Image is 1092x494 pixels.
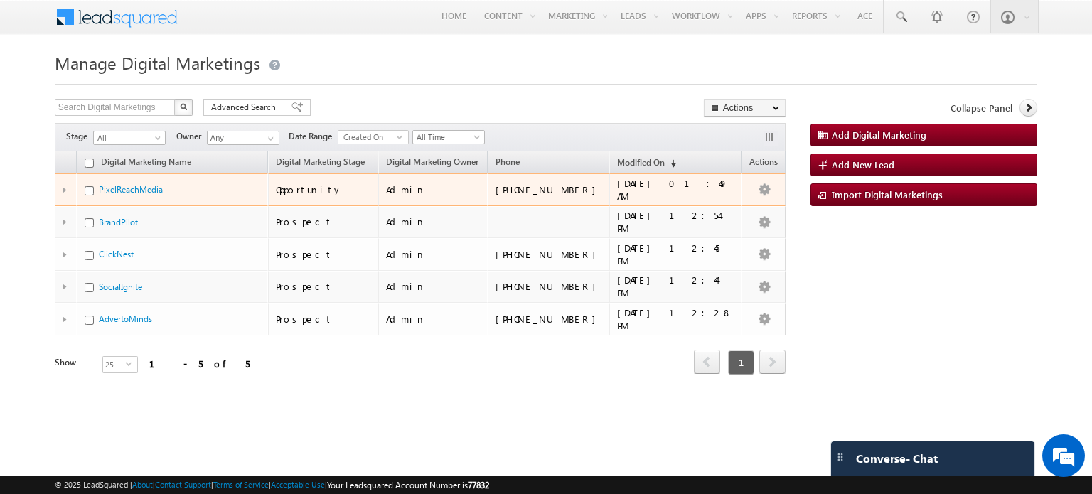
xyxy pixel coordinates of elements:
[55,356,91,369] div: Show
[176,130,207,143] span: Owner
[832,159,894,171] span: Add New Lead
[103,357,126,372] span: 25
[386,280,481,293] div: Admin
[276,215,371,228] div: Prospect
[211,101,280,114] span: Advanced Search
[951,102,1012,114] span: Collapse Panel
[99,217,138,227] a: BrandPilot
[617,242,735,267] div: [DATE] 12:45 PM
[149,355,250,372] div: 1 - 5 of 5
[55,51,260,74] span: Manage Digital Marketings
[832,188,943,200] span: Import Digital Marketings
[379,154,487,173] a: Digital Marketing Owner
[99,281,142,292] a: SocialIgnite
[856,452,938,465] span: Converse - Chat
[327,480,489,490] span: Your Leadsquared Account Number is
[99,313,152,324] a: AdvertoMinds
[610,154,741,173] a: Modified On(sorted descending)
[338,131,397,144] span: Created On
[94,154,251,173] a: Digital Marketing Name
[835,451,846,463] img: carter-drag
[276,248,371,261] div: Prospect
[694,351,720,374] a: prev
[386,248,481,261] div: Admin
[496,248,603,261] div: [PHONE_NUMBER]
[132,480,153,489] a: About
[496,280,603,293] div: [PHONE_NUMBER]
[126,360,137,367] span: select
[213,480,269,489] a: Terms of Service
[94,131,161,144] span: All
[276,183,371,196] div: Opportunity
[617,177,735,203] div: [DATE] 01:49 AM
[55,478,489,492] span: © 2025 LeadSquared | | | | |
[413,131,481,144] span: All Time
[617,274,735,299] div: [DATE] 12:44 PM
[289,130,338,143] span: Date Range
[207,131,279,145] input: Type to Search
[386,313,481,326] div: Admin
[99,184,163,195] a: PixelReachMedia
[180,103,187,110] img: Search
[468,480,489,490] span: 77832
[271,480,325,489] a: Acceptable Use
[397,134,408,140] span: select
[496,183,603,196] div: [PHONE_NUMBER]
[276,280,371,293] div: Prospect
[704,99,786,117] button: Actions
[665,158,676,169] span: (sorted descending)
[832,129,926,141] span: Add Digital Marketing
[386,183,481,196] div: Admin
[728,350,754,375] span: 1
[99,249,134,259] a: ClickNest
[66,130,93,143] span: Stage
[276,313,371,326] div: Prospect
[260,131,278,146] a: Show All Items
[155,480,211,489] a: Contact Support
[412,130,485,144] a: All Time
[93,131,166,145] a: All
[269,154,377,173] a: Digital Marketing Stage
[85,159,94,168] input: Check all records
[488,154,609,173] a: Phone
[386,215,481,228] div: Admin
[742,154,785,173] span: Actions
[759,350,786,374] span: next
[694,350,720,374] span: prev
[759,351,786,374] a: next
[496,313,603,326] div: [PHONE_NUMBER]
[617,306,735,332] div: [DATE] 12:28 PM
[617,209,735,235] div: [DATE] 12:54 PM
